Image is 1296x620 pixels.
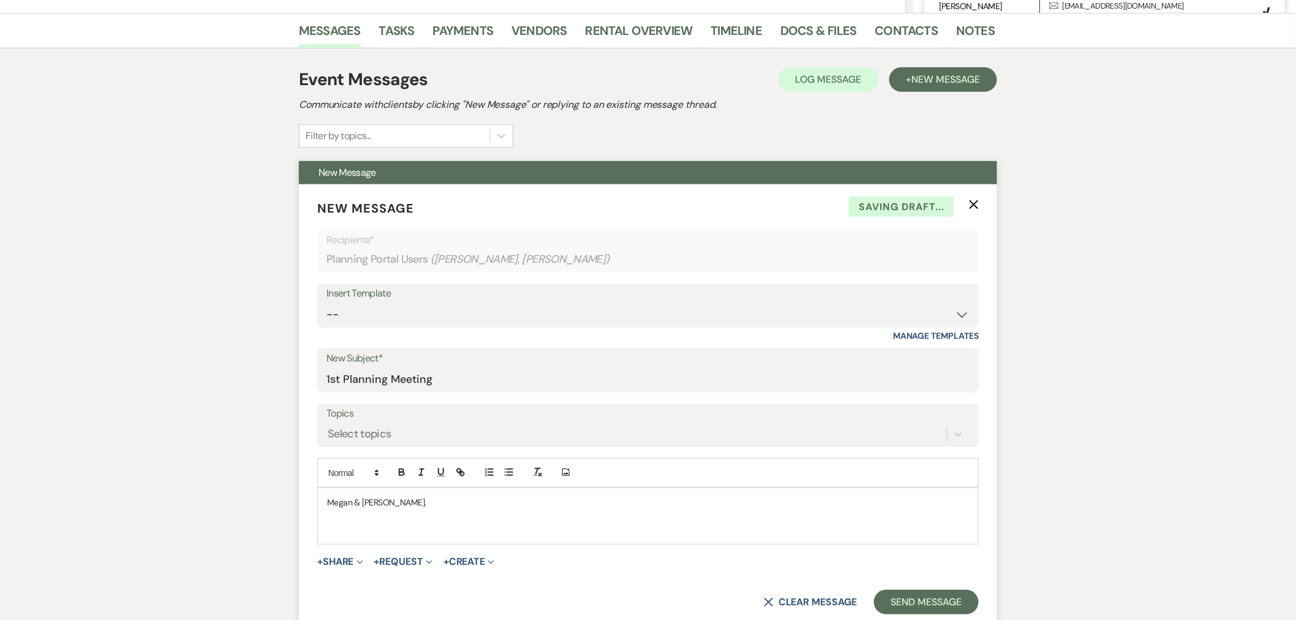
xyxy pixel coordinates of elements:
[443,557,449,567] span: +
[374,557,380,567] span: +
[849,197,954,217] span: Saving draft...
[326,350,970,368] label: New Subject*
[326,248,970,271] div: Planning Portal Users
[299,97,997,112] h2: Communicate with clients by clicking "New Message" or replying to an existing message thread.
[796,73,861,86] span: Log Message
[379,21,415,48] a: Tasks
[327,496,969,509] p: Megan & [PERSON_NAME].
[875,21,938,48] a: Contacts
[511,21,567,48] a: Vendors
[874,590,979,614] button: Send Message
[299,67,428,93] h1: Event Messages
[326,405,970,423] label: Topics
[317,200,414,216] span: New Message
[893,330,979,341] a: Manage Templates
[306,129,371,143] div: Filter by topics...
[912,73,980,86] span: New Message
[443,557,494,567] button: Create
[764,597,857,607] button: Clear message
[586,21,693,48] a: Rental Overview
[889,67,997,92] button: +New Message
[956,21,995,48] a: Notes
[1062,12,1084,24] div: Owner
[326,232,970,248] p: Recipients*
[326,285,970,303] div: Insert Template
[299,21,361,48] a: Messages
[317,557,363,567] button: Share
[433,21,494,48] a: Payments
[711,21,763,48] a: Timeline
[317,557,323,567] span: +
[328,426,391,442] div: Select topics
[374,557,432,567] button: Request
[778,67,878,92] button: Log Message
[318,166,376,179] span: New Message
[780,21,856,48] a: Docs & Files
[431,251,611,268] span: ( [PERSON_NAME], [PERSON_NAME] )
